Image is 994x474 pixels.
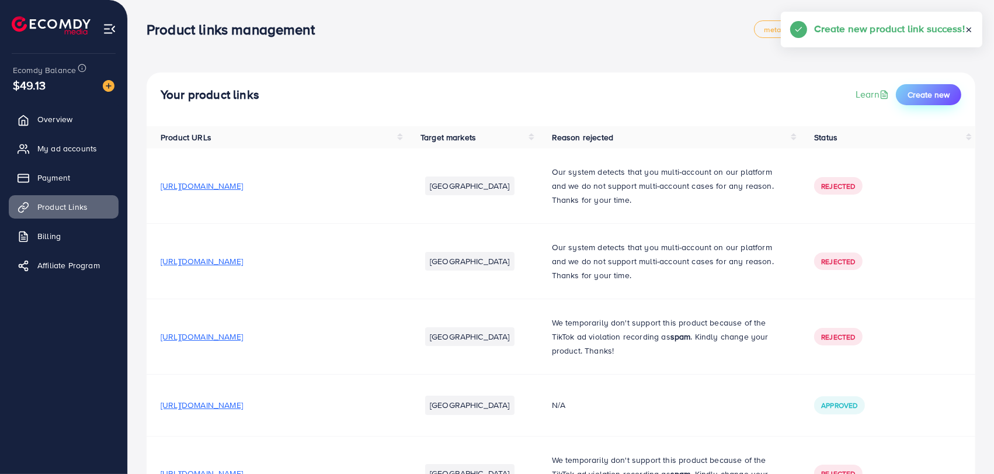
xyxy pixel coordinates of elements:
[670,331,691,342] strong: spam
[552,165,787,207] p: Our system detects that you multi-account on our platform and we do not support multi-account cas...
[896,84,961,105] button: Create new
[9,254,119,277] a: Affiliate Program
[37,172,70,184] span: Payment
[425,252,515,271] li: [GEOGRAPHIC_DATA]
[12,16,91,34] img: logo
[908,89,950,101] span: Create new
[37,201,88,213] span: Product Links
[37,143,97,154] span: My ad accounts
[764,26,835,33] span: metap_pakistan_001
[814,21,965,36] h5: Create new product link success!
[9,195,119,219] a: Product Links
[37,113,72,125] span: Overview
[37,230,61,242] span: Billing
[9,137,119,160] a: My ad accounts
[103,80,114,92] img: image
[821,257,855,267] span: Rejected
[9,224,119,248] a: Billing
[161,180,243,192] span: [URL][DOMAIN_NAME]
[552,316,787,358] p: We temporarily don't support this product because of the TikTok ad violation recording as . Kindl...
[9,166,119,189] a: Payment
[161,331,243,342] span: [URL][DOMAIN_NAME]
[420,132,476,143] span: Target markets
[821,181,855,191] span: Rejected
[856,88,891,101] a: Learn
[161,399,243,411] span: [URL][DOMAIN_NAME]
[944,421,985,465] iframe: Chat
[821,332,855,342] span: Rejected
[425,396,515,414] li: [GEOGRAPHIC_DATA]
[147,21,324,38] h3: Product links management
[103,22,116,36] img: menu
[814,132,837,143] span: Status
[552,399,565,411] span: N/A
[37,260,100,271] span: Affiliate Program
[161,88,259,102] h4: Your product links
[552,132,613,143] span: Reason rejected
[161,132,211,143] span: Product URLs
[552,240,787,282] p: Our system detects that you multi-account on our platform and we do not support multi-account cas...
[13,64,76,76] span: Ecomdy Balance
[161,255,243,267] span: [URL][DOMAIN_NAME]
[754,20,845,38] a: metap_pakistan_001
[425,177,515,195] li: [GEOGRAPHIC_DATA]
[13,77,46,94] span: $49.13
[9,108,119,131] a: Overview
[425,327,515,346] li: [GEOGRAPHIC_DATA]
[821,400,857,410] span: Approved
